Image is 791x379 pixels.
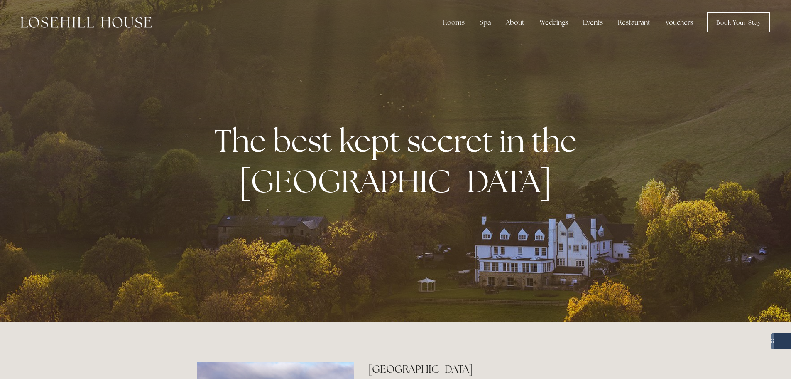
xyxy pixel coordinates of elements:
[473,14,497,31] div: Spa
[533,14,575,31] div: Weddings
[214,120,583,202] strong: The best kept secret in the [GEOGRAPHIC_DATA]
[707,12,770,32] a: Book Your Stay
[436,14,471,31] div: Rooms
[611,14,657,31] div: Restaurant
[499,14,531,31] div: About
[576,14,610,31] div: Events
[368,362,594,377] h2: [GEOGRAPHIC_DATA]
[21,17,152,28] img: Losehill House
[659,14,700,31] a: Vouchers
